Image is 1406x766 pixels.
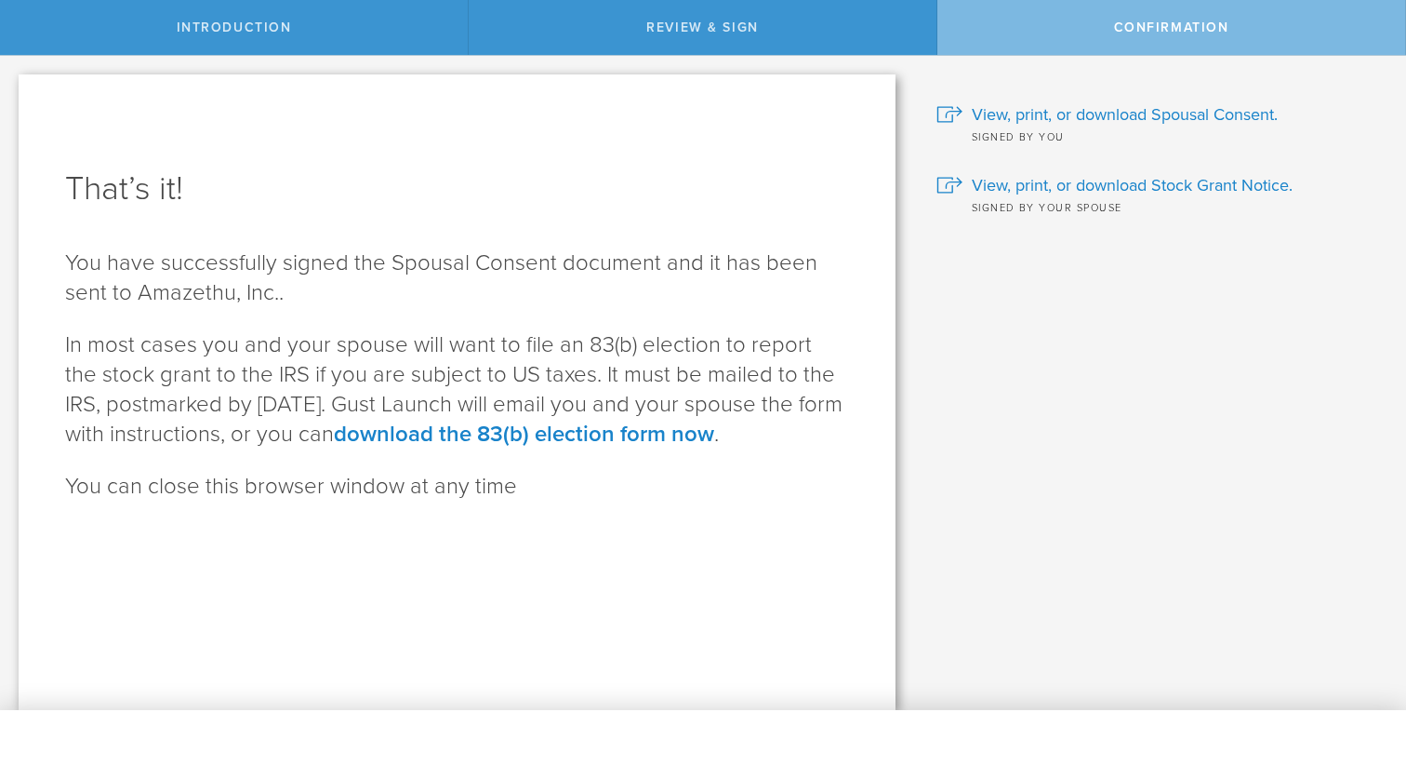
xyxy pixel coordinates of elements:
span: View, print, or download Spousal Consent. [972,102,1278,127]
p: You have successfully signed the Spousal Consent document and it has been sent to Amazethu, Inc.. [65,249,849,308]
span: Review & Sign [646,20,759,35]
p: You can close this browser window at any time [65,472,849,502]
a: download the 83(b) election form now [334,421,714,448]
span: View, print, or download Stock Grant Notice. [972,173,1293,197]
h1: That’s it! [65,167,849,211]
div: Signed by your spouse [936,197,1378,216]
div: Signed by you [936,127,1378,145]
span: Introduction [177,20,292,35]
span: Confirmation [1114,20,1229,35]
iframe: Chat Widget [1313,621,1406,710]
p: In most cases you and your spouse will want to file an 83(b) election to report the stock grant t... [65,330,849,450]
